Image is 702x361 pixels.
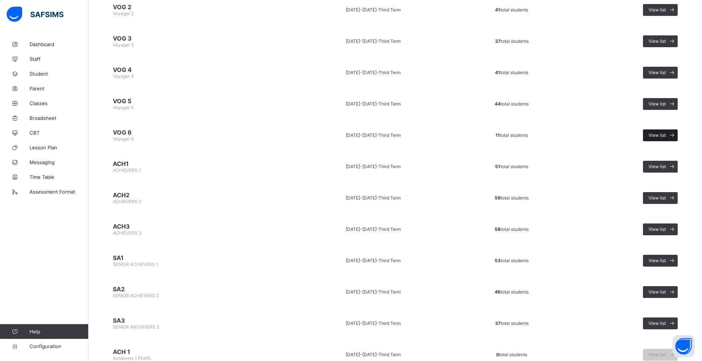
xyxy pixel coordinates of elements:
span: total students [495,226,529,232]
span: SA3 [113,317,281,324]
span: ACH3 [113,223,281,230]
span: View list [649,320,666,326]
span: [DATE]-[DATE] - [346,70,378,75]
span: [DATE]-[DATE] - [346,164,378,169]
span: VOG 3 [113,35,281,42]
span: View list [649,70,666,75]
span: Voyager 3 [113,42,134,48]
span: SENIOR ARCHIVERS 3 [113,324,159,330]
b: 37 [495,38,501,44]
span: Achievers 1 PEARL [113,355,152,361]
span: total students [495,289,529,295]
span: ACH2 [113,191,281,199]
span: Voyager 4 [113,73,134,79]
span: Voyager 5 [113,105,134,110]
span: ACHIEVERS 2 [113,199,141,204]
span: Classes [30,100,89,106]
span: Messaging [30,159,89,165]
span: SENIOR ACHIEVERS 2 [113,293,159,298]
span: total students [495,7,528,13]
span: total students [495,132,528,138]
span: View list [649,38,666,44]
span: ACH 1 [113,348,281,355]
span: Voyager 6 [113,136,134,142]
span: total students [495,164,528,169]
span: ACH1 [113,160,281,167]
span: View list [649,195,666,201]
b: 11 [495,132,500,138]
span: [DATE]-[DATE] - [346,320,378,326]
span: [DATE]-[DATE] - [346,289,378,295]
span: total students [495,258,529,263]
b: 59 [495,195,501,201]
span: Third Term [378,320,401,326]
span: Voyager 2 [113,11,134,16]
span: View list [649,289,666,295]
span: Assessment Format [30,189,89,195]
span: Third Term [378,352,401,357]
b: 44 [495,101,501,107]
span: [DATE]-[DATE] - [346,195,378,201]
span: Broadsheet [30,115,89,121]
span: Third Term [378,7,401,13]
b: 58 [495,226,501,232]
b: 0 [496,352,499,357]
span: [DATE]-[DATE] - [346,352,378,357]
span: View list [649,7,666,13]
span: ACHIEVERS 1 [113,167,141,173]
button: Open asap [672,335,695,357]
span: Student [30,71,89,77]
span: Dashboard [30,41,89,47]
span: total students [495,195,529,201]
span: CBT [30,130,89,136]
span: VOG 5 [113,97,281,105]
span: [DATE]-[DATE] - [346,7,378,13]
span: Third Term [378,38,401,44]
span: SA1 [113,254,281,261]
span: [DATE]-[DATE] - [346,132,378,138]
b: 53 [495,258,501,263]
span: [DATE]-[DATE] - [346,38,378,44]
span: View list [649,164,666,169]
span: Third Term [378,258,401,263]
span: total students [495,70,528,75]
span: Third Term [378,70,401,75]
span: Third Term [378,101,401,107]
span: ACHIEVERS 3 [113,230,142,236]
b: 41 [495,70,500,75]
span: [DATE]-[DATE] - [346,101,378,107]
span: VOG 2 [113,3,281,11]
span: Help [30,329,88,334]
span: total students [495,38,529,44]
span: Third Term [378,164,401,169]
b: 51 [495,164,500,169]
span: Third Term [378,132,401,138]
span: [DATE]-[DATE] - [346,226,378,232]
span: VOG 4 [113,66,281,73]
span: SA2 [113,285,281,293]
span: Time Table [30,174,89,180]
span: Third Term [378,195,401,201]
span: Third Term [378,226,401,232]
span: Configuration [30,343,88,349]
b: 37 [495,320,501,326]
img: safsims [7,7,63,22]
span: Third Term [378,289,401,295]
b: 46 [495,289,501,295]
span: View list [649,101,666,107]
span: total students [496,352,527,357]
span: Staff [30,56,89,62]
span: [DATE]-[DATE] - [346,258,378,263]
span: SENIOR ACHIEVERS 1 [113,261,158,267]
span: View list [649,258,666,263]
span: View list [649,352,666,357]
span: View list [649,132,666,138]
span: Parent [30,86,89,91]
span: Lesson Plan [30,145,89,150]
span: total students [495,101,529,107]
b: 41 [495,7,500,13]
span: View list [649,226,666,232]
span: VOG 6 [113,129,281,136]
span: total students [495,320,529,326]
